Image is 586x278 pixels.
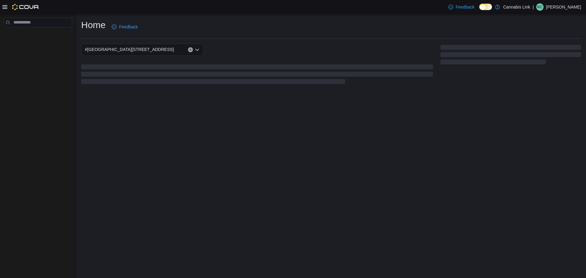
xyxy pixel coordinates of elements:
a: Feedback [109,21,140,33]
span: Feedback [456,4,474,10]
p: [PERSON_NAME] [546,3,581,11]
a: Feedback [446,1,477,13]
button: Open list of options [195,47,200,52]
p: Cannabis Link [503,3,530,11]
input: Dark Mode [479,4,492,10]
img: Cova [12,4,39,10]
span: Loading [440,46,581,66]
div: Kayla Chow [536,3,544,11]
span: Loading [81,66,433,85]
p: | [533,3,534,11]
span: Feedback [119,24,138,30]
h1: Home [81,19,106,31]
button: Clear input [188,47,193,52]
nav: Complex example [4,29,72,43]
span: KC [537,3,543,11]
span: #[GEOGRAPHIC_DATA][STREET_ADDRESS] [85,46,174,53]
